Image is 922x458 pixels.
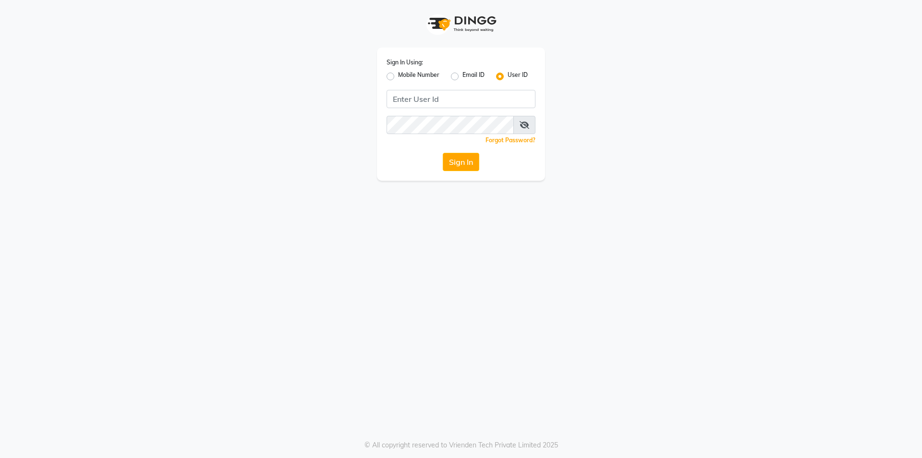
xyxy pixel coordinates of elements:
input: Username [387,90,535,108]
label: Email ID [462,71,485,82]
input: Username [387,116,514,134]
label: User ID [508,71,528,82]
img: logo1.svg [423,10,499,38]
a: Forgot Password? [485,136,535,144]
button: Sign In [443,153,479,171]
label: Mobile Number [398,71,439,82]
label: Sign In Using: [387,58,423,67]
